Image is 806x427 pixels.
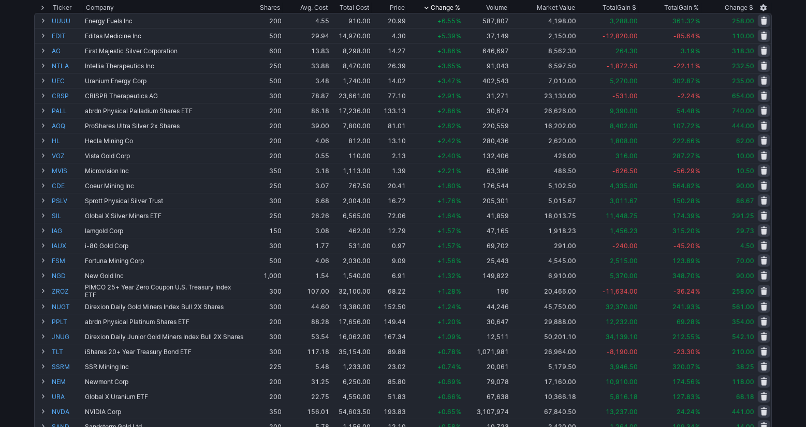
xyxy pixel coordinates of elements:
[372,283,407,299] td: 68.22
[456,227,461,235] span: %
[85,47,244,55] div: First Majestic Silver Corporation
[673,242,695,250] span: -45.20
[462,103,510,118] td: 30,674
[85,137,244,145] div: Hecla Mining Co
[330,208,372,223] td: 6,565.00
[85,167,244,175] div: Microvision Inc
[462,268,510,283] td: 149,822
[732,17,754,25] span: 258.00
[695,287,700,295] span: %
[673,62,695,70] span: -22.11
[283,268,330,283] td: 1.54
[673,167,695,175] span: -56.29
[85,92,244,100] div: CRISPR Therapeutics AG
[462,43,510,58] td: 646,697
[52,389,83,404] a: URA
[283,88,330,103] td: 78.87
[610,122,638,130] span: 8,402.00
[53,3,71,13] div: Ticker
[462,28,510,43] td: 37,149
[85,17,244,25] div: Energy Fuels Inc
[283,193,330,208] td: 6.68
[456,92,461,100] span: %
[245,118,283,133] td: 200
[283,133,330,148] td: 4.06
[330,223,372,238] td: 462.00
[330,88,372,103] td: 23,661.00
[52,178,83,193] a: CDE
[330,178,372,193] td: 767.50
[330,28,372,43] td: 14,970.00
[52,329,83,344] a: JNUG
[330,73,372,88] td: 1,740.00
[732,62,754,70] span: 232.50
[672,227,695,235] span: 315.20
[462,208,510,223] td: 41,859
[52,163,83,178] a: MVIS
[245,283,283,299] td: 300
[85,32,244,40] div: Editas Medicine Inc
[462,133,510,148] td: 280,436
[612,167,638,175] span: -626.50
[85,197,244,205] div: Sprott Physical Silver Trust
[85,242,244,250] div: i-80 Gold Corp
[283,299,330,314] td: 44.60
[437,77,456,85] span: +3.47
[672,197,695,205] span: 150.28
[245,28,283,43] td: 500
[52,253,83,268] a: FSM
[462,283,510,299] td: 190
[603,3,618,13] span: Total
[52,133,83,148] a: HL
[736,167,754,175] span: 10.50
[283,28,330,43] td: 29.94
[456,242,461,250] span: %
[52,73,83,88] a: UEC
[52,299,83,314] a: NUGT
[283,118,330,133] td: 39.00
[52,374,83,389] a: NEM
[372,103,407,118] td: 133.13
[340,3,370,13] div: Total Cost
[672,77,695,85] span: 302.87
[456,77,461,85] span: %
[330,133,372,148] td: 812.00
[610,107,638,115] span: 9,390.00
[245,253,283,268] td: 500
[283,43,330,58] td: 13.83
[695,167,700,175] span: %
[245,103,283,118] td: 200
[456,47,461,55] span: %
[372,73,407,88] td: 14.02
[330,163,372,178] td: 1,113.00
[695,107,700,115] span: %
[85,182,244,190] div: Coeur Mining Inc
[462,58,510,73] td: 91,043
[681,47,695,55] span: 3.19
[462,299,510,314] td: 44,246
[510,13,578,28] td: 4,198.00
[456,107,461,115] span: %
[732,92,754,100] span: 654.00
[85,212,244,220] div: Global X Silver Miners ETF
[283,163,330,178] td: 3.18
[510,238,578,253] td: 291.00
[372,193,407,208] td: 16.72
[437,257,456,265] span: +1.56
[85,257,244,265] div: Fortuna Mining Corp
[678,92,695,100] span: -2.24
[740,242,754,250] span: 4.50
[330,43,372,58] td: 8,298.00
[736,152,754,160] span: 10.00
[85,303,244,311] div: Direxion Daily Gold Miners Index Bull 2X Shares
[245,299,283,314] td: 300
[437,303,456,311] span: +1.24
[510,118,578,133] td: 16,202.00
[462,178,510,193] td: 176,544
[510,208,578,223] td: 18,013.75
[245,178,283,193] td: 250
[245,133,283,148] td: 200
[52,103,83,118] a: PALL
[372,28,407,43] td: 4.30
[52,283,83,299] a: ZROZ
